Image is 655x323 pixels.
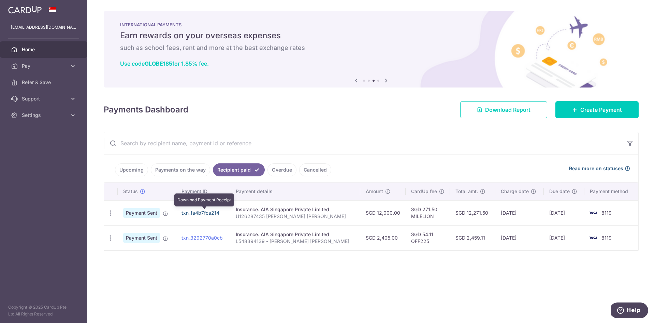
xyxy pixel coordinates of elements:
p: U126287435 [PERSON_NAME] [PERSON_NAME] [236,213,354,220]
b: GLOBE185 [145,60,172,67]
th: Payment ID [176,183,230,200]
span: Home [22,46,67,53]
td: [DATE] [495,225,544,250]
img: International Payment Banner [104,11,639,88]
img: CardUp [8,5,42,14]
span: Create Payment [580,106,622,114]
td: SGD 2,459.11 [450,225,495,250]
a: Payments on the way [151,163,210,176]
input: Search by recipient name, payment id or reference [104,132,622,154]
a: Download Report [460,101,547,118]
td: [DATE] [544,225,584,250]
a: Use codeGLOBE185for 1.85% fee. [120,60,209,67]
td: SGD 54.11 OFF225 [406,225,450,250]
p: [EMAIL_ADDRESS][DOMAIN_NAME] [11,24,76,31]
img: Bank Card [586,209,600,217]
a: txn_3292770a0cb [181,235,223,241]
td: [DATE] [544,200,584,225]
td: SGD 12,000.00 [360,200,406,225]
span: Support [22,95,67,102]
td: [DATE] [495,200,544,225]
span: 8119 [601,235,612,241]
th: Payment details [230,183,360,200]
span: Download Report [485,106,530,114]
a: Create Payment [555,101,639,118]
span: Status [123,188,138,195]
img: Bank Card [586,234,600,242]
span: Read more on statuses [569,165,623,172]
h5: Earn rewards on your overseas expenses [120,30,622,41]
td: SGD 2,405.00 [360,225,406,250]
span: Payment Sent [123,208,160,218]
span: Charge date [501,188,529,195]
div: Download Payment Receipt [174,193,234,206]
p: INTERNATIONAL PAYMENTS [120,22,622,27]
span: CardUp fee [411,188,437,195]
td: SGD 271.50 MILELION [406,200,450,225]
span: Refer & Save [22,79,67,86]
div: Insurance. AIA Singapore Private Limited [236,231,354,238]
td: SGD 12,271.50 [450,200,495,225]
span: Payment Sent [123,233,160,243]
a: Read more on statuses [569,165,630,172]
span: 8119 [601,210,612,216]
span: Due date [549,188,570,195]
th: Payment method [584,183,638,200]
a: Cancelled [299,163,331,176]
a: Recipient paid [213,163,265,176]
h6: such as school fees, rent and more at the best exchange rates [120,44,622,52]
h4: Payments Dashboard [104,104,188,116]
iframe: Opens a widget where you can find more information [611,302,648,320]
span: Settings [22,112,67,119]
span: Pay [22,63,67,69]
div: Insurance. AIA Singapore Private Limited [236,206,354,213]
span: Total amt. [455,188,478,195]
span: Amount [366,188,383,195]
p: L548394139 - [PERSON_NAME] [PERSON_NAME] [236,238,354,245]
a: txn_fa4b7fca214 [181,210,219,216]
a: Overdue [267,163,296,176]
a: Upcoming [115,163,148,176]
